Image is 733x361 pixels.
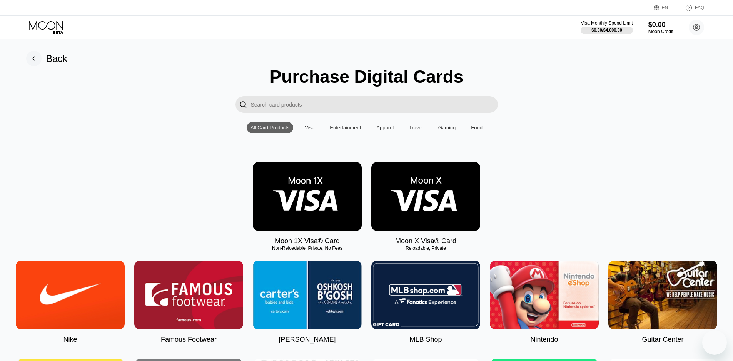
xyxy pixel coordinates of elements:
[270,66,464,87] div: Purchase Digital Cards
[467,122,486,133] div: Food
[247,122,293,133] div: All Card Products
[405,122,427,133] div: Travel
[695,5,704,10] div: FAQ
[648,21,673,34] div: $0.00Moon Credit
[642,336,683,344] div: Guitar Center
[591,28,622,32] div: $0.00 / $4,000.00
[434,122,460,133] div: Gaming
[279,336,336,344] div: [PERSON_NAME]
[677,4,704,12] div: FAQ
[253,246,362,251] div: Non-Reloadable, Private, No Fees
[26,51,68,66] div: Back
[409,125,423,130] div: Travel
[409,336,442,344] div: MLB Shop
[372,122,397,133] div: Apparel
[330,125,361,130] div: Entertainment
[654,4,677,12] div: EN
[530,336,558,344] div: Nintendo
[251,96,498,113] input: Search card products
[305,125,314,130] div: Visa
[63,336,77,344] div: Nike
[239,100,247,109] div: 
[250,125,289,130] div: All Card Products
[275,237,340,245] div: Moon 1X Visa® Card
[161,336,217,344] div: Famous Footwear
[702,330,727,355] iframe: Button to launch messaging window
[648,29,673,34] div: Moon Credit
[471,125,483,130] div: Food
[648,21,673,29] div: $0.00
[376,125,394,130] div: Apparel
[301,122,318,133] div: Visa
[581,20,633,34] div: Visa Monthly Spend Limit$0.00/$4,000.00
[581,20,633,26] div: Visa Monthly Spend Limit
[326,122,365,133] div: Entertainment
[662,5,668,10] div: EN
[235,96,251,113] div: 
[46,53,68,64] div: Back
[438,125,456,130] div: Gaming
[395,237,456,245] div: Moon X Visa® Card
[371,246,480,251] div: Reloadable, Private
